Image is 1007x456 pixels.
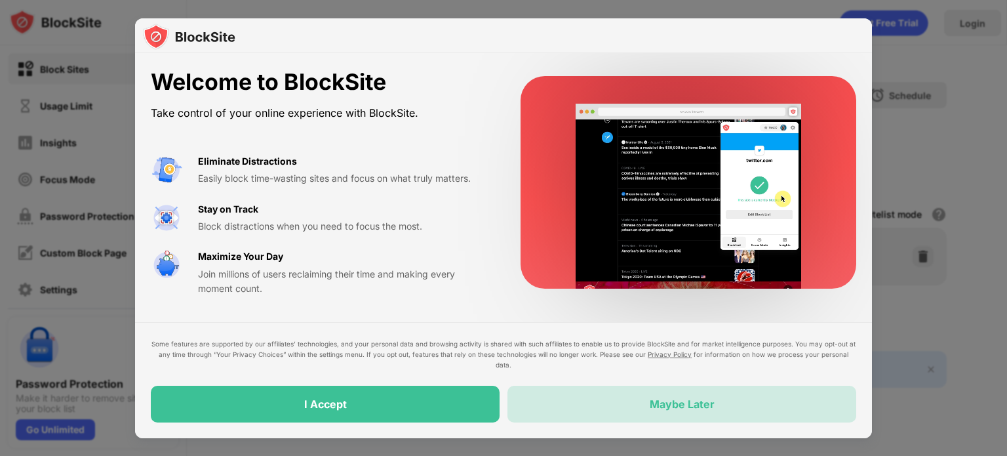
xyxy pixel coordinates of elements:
[198,171,489,186] div: Easily block time-wasting sites and focus on what truly matters.
[198,219,489,234] div: Block distractions when you need to focus the most.
[151,104,489,123] div: Take control of your online experience with BlockSite.
[648,350,692,358] a: Privacy Policy
[198,267,489,297] div: Join millions of users reclaiming their time and making every moment count.
[151,339,856,370] div: Some features are supported by our affiliates’ technologies, and your personal data and browsing ...
[304,398,347,411] div: I Accept
[151,202,182,234] img: value-focus.svg
[198,202,258,217] div: Stay on Track
[650,398,715,411] div: Maybe Later
[151,154,182,186] img: value-avoid-distractions.svg
[198,249,283,264] div: Maximize Your Day
[143,24,235,50] img: logo-blocksite.svg
[151,249,182,281] img: value-safe-time.svg
[151,69,489,96] div: Welcome to BlockSite
[198,154,297,169] div: Eliminate Distractions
